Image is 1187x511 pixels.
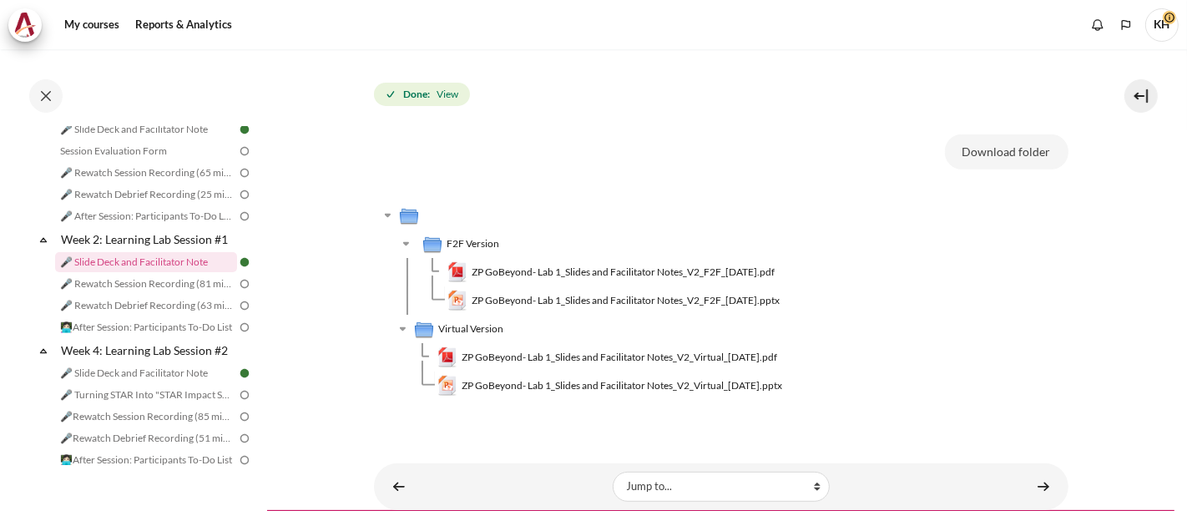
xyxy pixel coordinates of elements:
span: ZP GoBeyond- Lab 1_Slides and Facilitator Notes_V2_F2F_[DATE].pptx [472,293,780,308]
img: To do [237,431,252,446]
img: To do [237,453,252,468]
a: ◄ 🎤 After Session: Participants To-Do List [382,470,416,503]
span: View [437,87,458,102]
img: To do [237,144,252,159]
a: 👩🏻‍💻After Session: Participants To-Do List [55,317,237,337]
a: ZP GoBeyond- Lab 1_Slides and Facilitator Notes_V2_F2F_13 May 2025.pptxZP GoBeyond- Lab 1_Slides ... [447,291,780,311]
img: ZP GoBeyond- Lab 1_Slides and Facilitator Notes_V2_F2F_13 May 2025.pdf [447,262,467,282]
span: Collapse [35,231,52,248]
button: Download folder [945,134,1068,169]
img: To do [237,387,252,402]
a: 🎤 Rewatch Debrief Recording (25 mins.) [55,185,237,205]
div: Completion requirements for 🎤 Slide Deck and Facilitator Note [374,79,473,109]
span: Virtual Version [438,321,503,336]
a: Week 4: Learning Lab Session #2 [58,339,237,362]
a: 🎤 Rewatch Session Recording (81 mins.) ► [1027,470,1060,503]
a: 👩🏻‍💻After Session: Participants To-Do List [55,450,237,470]
img: To do [237,298,252,313]
a: 🎤 Slide Deck and Facilitator Note [55,252,237,272]
a: ZP GoBeyond- Lab 1_Slides and Facilitator Notes_V2_Virtual_13 May 2025.pdfZP GoBeyond- Lab 1_Slid... [437,347,778,367]
img: ZP GoBeyond- Lab 1_Slides and Facilitator Notes_V2_Virtual_13 May 2025.pptx [437,376,457,396]
a: Architeck Architeck [8,8,50,42]
span: KH [1145,8,1179,42]
strong: Done: [403,87,430,102]
img: To do [237,320,252,335]
a: Session Evaluation Form [55,141,237,161]
img: F2F Version [422,234,442,254]
img: To do [237,187,252,202]
img: To do [237,209,252,224]
div: Show notification window with no new notifications [1085,13,1110,38]
a: Week 2: Learning Lab Session #1 [58,228,237,250]
img: To do [237,165,252,180]
img: Architeck [13,13,37,38]
a: 🎤 Turning STAR Into "STAR Impact Story" [55,385,237,405]
img: ZP GoBeyond- Lab 1_Slides and Facilitator Notes_V2_F2F_13 May 2025.pptx [447,291,467,311]
img: Virtual Version [414,319,434,339]
span: ZP GoBeyond- Lab 1_Slides and Facilitator Notes_V2_F2F_[DATE].pdf [472,265,775,280]
img: To do [237,276,252,291]
a: 🎤 Rewatch Session Recording (65 mins.) [55,163,237,183]
img: Done [237,122,252,137]
a: 🎤 After Session: Participants To-Do List [55,206,237,226]
a: 🎤Rewatch Debrief Recording (51 mins.) [55,428,237,448]
a: 🎤Rewatch Session Recording (85 mins.) [55,407,237,427]
a: 🎤 Rewatch Session Recording (81 mins.) [55,274,237,294]
a: ZP GoBeyond- Lab 1_Slides and Facilitator Notes_V2_Virtual_13 May 2025.pptxZP GoBeyond- Lab 1_Sli... [437,376,783,396]
img: To do [237,409,252,424]
a: ZP GoBeyond- Lab 1_Slides and Facilitator Notes_V2_F2F_13 May 2025.pdfZP GoBeyond- Lab 1_Slides a... [447,262,775,282]
span: Collapse [35,342,52,359]
button: Languages [1114,13,1139,38]
span: ZP GoBeyond- Lab 1_Slides and Facilitator Notes_V2_Virtual_[DATE].pptx [462,378,782,393]
span: F2F Version [447,236,499,251]
a: User menu [1145,8,1179,42]
span: ZP GoBeyond- Lab 1_Slides and Facilitator Notes_V2_Virtual_[DATE].pdf [462,350,777,365]
a: 🎤 Slide Deck and Facilitator Note [55,363,237,383]
img: Done [237,255,252,270]
a: 🎤 Slide Deck and Facilitator Note [55,119,237,139]
a: 🎤 Rewatch Debrief Recording (63 mins.) [55,296,237,316]
img: Done [237,366,252,381]
img: ZP GoBeyond- Lab 1_Slides and Facilitator Notes_V2_Virtual_13 May 2025.pdf [437,347,457,367]
a: My courses [58,8,125,42]
a: Reports & Analytics [129,8,238,42]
